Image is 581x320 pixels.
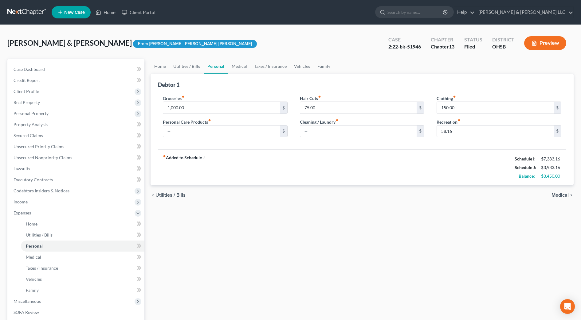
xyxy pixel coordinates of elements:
div: OHSB [492,43,514,50]
div: $ [280,125,287,137]
div: $ [417,102,424,114]
input: -- [437,125,554,137]
span: Personal [26,243,43,249]
span: Property Analysis [14,122,48,127]
a: Taxes / Insurance [21,263,144,274]
span: Expenses [14,210,31,215]
span: Unsecured Nonpriority Claims [14,155,72,160]
span: Credit Report [14,78,40,83]
span: Executory Contracts [14,177,53,182]
a: Utilities / Bills [21,229,144,241]
span: Family [26,287,39,293]
input: Search by name... [387,6,444,18]
span: Case Dashboard [14,67,45,72]
div: From [PERSON_NAME] [PERSON_NAME] [PERSON_NAME] [133,40,257,48]
a: Unsecured Nonpriority Claims [9,152,144,163]
label: Groceries [163,95,185,102]
a: Home [92,7,119,18]
a: SOFA Review [9,307,144,318]
span: Unsecured Priority Claims [14,144,64,149]
a: Executory Contracts [9,174,144,185]
a: Home [151,59,170,74]
i: fiber_manual_record [453,95,456,98]
a: Secured Claims [9,130,144,141]
label: Cleaning / Laundry [300,119,339,125]
span: Vehicles [26,276,42,282]
span: Medical [26,254,41,260]
span: Real Property [14,100,40,105]
i: fiber_manual_record [208,119,211,122]
i: fiber_manual_record [182,95,185,98]
a: Vehicles [290,59,314,74]
a: Case Dashboard [9,64,144,75]
span: Home [26,221,37,226]
span: Medical [552,193,569,198]
span: Client Profile [14,89,39,94]
div: $ [417,125,424,137]
div: Chapter [431,36,454,43]
i: fiber_manual_record [318,95,321,98]
span: [PERSON_NAME] & [PERSON_NAME] [7,38,132,47]
span: Income [14,199,28,204]
a: Family [21,285,144,296]
div: Open Intercom Messenger [560,299,575,314]
a: Medical [228,59,251,74]
div: Filed [464,43,482,50]
button: chevron_left Utilities / Bills [151,193,186,198]
a: Credit Report [9,75,144,86]
span: SOFA Review [14,310,39,315]
span: Utilities / Bills [26,232,53,237]
span: Utilities / Bills [155,193,186,198]
div: $ [554,102,561,114]
div: $ [554,125,561,137]
div: Chapter [431,43,454,50]
a: Lawsuits [9,163,144,174]
strong: Balance: [519,173,535,179]
span: Miscellaneous [14,299,41,304]
i: fiber_manual_record [163,155,166,158]
div: Status [464,36,482,43]
i: fiber_manual_record [336,119,339,122]
a: Help [454,7,475,18]
span: Lawsuits [14,166,30,171]
i: chevron_left [151,193,155,198]
a: Family [314,59,334,74]
strong: Schedule I: [515,156,536,161]
label: Recreation [437,119,461,125]
div: $3,450.00 [541,173,561,179]
a: Taxes / Insurance [251,59,290,74]
button: Preview [524,36,566,50]
a: Unsecured Priority Claims [9,141,144,152]
div: $7,383.16 [541,156,561,162]
label: Personal Care Products [163,119,211,125]
a: Client Portal [119,7,159,18]
div: 2:22-bk-51946 [388,43,421,50]
div: $ [280,102,287,114]
a: Property Analysis [9,119,144,130]
i: fiber_manual_record [457,119,461,122]
i: chevron_right [569,193,574,198]
button: Medical chevron_right [552,193,574,198]
div: Debtor 1 [158,81,179,88]
a: [PERSON_NAME] & [PERSON_NAME] LLC [475,7,573,18]
input: -- [300,102,417,114]
input: -- [163,102,280,114]
strong: Added to Schedule J [163,155,205,180]
a: Home [21,218,144,229]
span: New Case [64,10,85,15]
a: Utilities / Bills [170,59,204,74]
div: District [492,36,514,43]
div: Case [388,36,421,43]
input: -- [163,125,280,137]
label: Clothing [437,95,456,102]
a: Medical [21,252,144,263]
div: $3,933.16 [541,164,561,171]
label: Hair Cuts [300,95,321,102]
a: Personal [21,241,144,252]
a: Vehicles [21,274,144,285]
strong: Schedule J: [515,165,536,170]
span: Secured Claims [14,133,43,138]
span: Personal Property [14,111,49,116]
span: Codebtors Insiders & Notices [14,188,69,193]
a: Personal [204,59,228,74]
